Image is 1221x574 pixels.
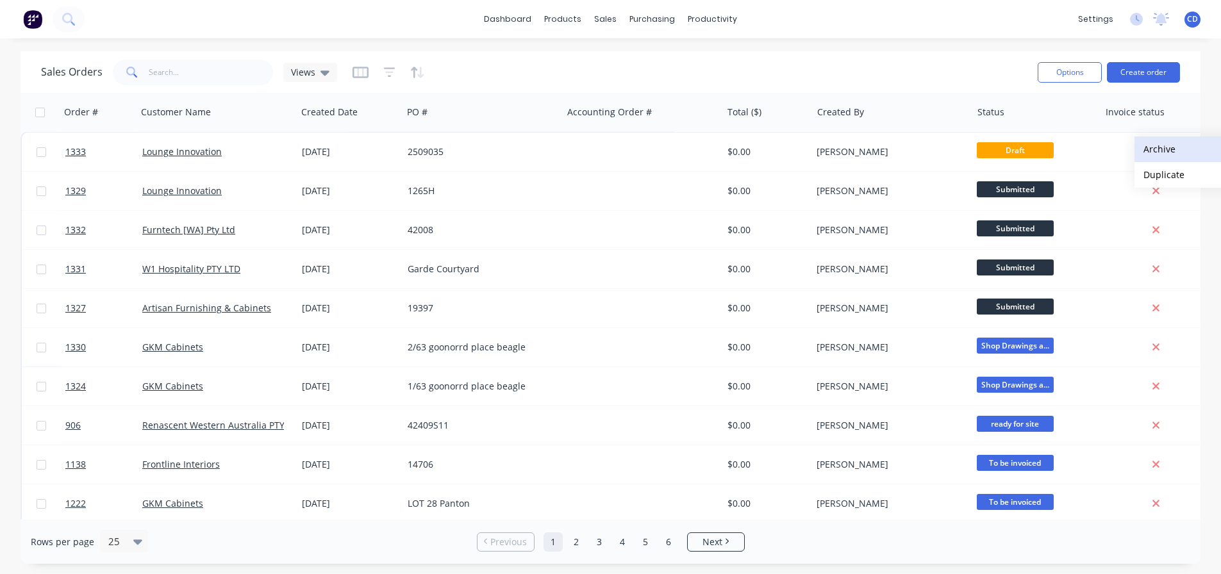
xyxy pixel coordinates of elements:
div: PO # [407,106,428,119]
a: Page 1 is your current page [544,532,563,552]
div: LOT 28 Panton [408,497,550,510]
a: W1 Hospitality PTY LTD [142,263,240,275]
div: $0.00 [727,497,802,510]
a: 1222 [65,484,142,523]
span: 1331 [65,263,86,275]
div: Order # [64,106,98,119]
div: purchasing [623,10,681,29]
span: Next [702,536,722,548]
span: 1138 [65,458,86,471]
div: [DATE] [302,302,397,315]
a: Lounge Innovation [142,184,222,197]
div: 19397 [408,302,550,315]
a: 906 [65,406,142,445]
span: Submitted [977,181,1054,197]
div: 1/63 goonorrd place beagle [408,380,550,393]
div: [PERSON_NAME] [817,341,959,354]
div: 2509035 [408,145,550,158]
div: Total ($) [727,106,761,119]
ul: Pagination [472,532,750,552]
div: $0.00 [727,419,802,432]
div: $0.00 [727,458,802,471]
div: sales [588,10,623,29]
a: GKM Cabinets [142,341,203,353]
div: [PERSON_NAME] [817,145,959,158]
div: 42409S11 [408,419,550,432]
div: [PERSON_NAME] [817,184,959,197]
div: 14706 [408,458,550,471]
div: [DATE] [302,263,397,275]
div: [PERSON_NAME] [817,224,959,236]
span: To be invoiced [977,455,1054,471]
span: ready for site [977,416,1054,432]
div: Invoice status [1106,106,1165,119]
a: Furntech [WA] Pty Ltd [142,224,235,236]
span: 1330 [65,341,86,354]
span: Previous [490,536,527,548]
span: 1329 [65,184,86,197]
div: [PERSON_NAME] [817,302,959,315]
div: [DATE] [302,184,397,197]
div: Created Date [301,106,358,119]
div: productivity [681,10,743,29]
div: [DATE] [302,224,397,236]
a: 1332 [65,211,142,249]
button: Options [1038,62,1102,83]
input: Search... [149,60,274,85]
div: settings [1072,10,1120,29]
button: Create order [1107,62,1180,83]
div: [DATE] [302,341,397,354]
span: 906 [65,419,81,432]
div: [PERSON_NAME] [817,419,959,432]
a: Next page [688,536,744,548]
div: [PERSON_NAME] [817,458,959,471]
div: [PERSON_NAME] [817,380,959,393]
div: $0.00 [727,184,802,197]
a: Page 6 [659,532,678,552]
span: Shop Drawings a... [977,377,1054,393]
div: $0.00 [727,302,802,315]
a: GKM Cabinets [142,380,203,392]
img: Factory [23,10,42,29]
a: Page 5 [636,532,655,552]
span: Submitted [977,299,1054,315]
div: Garde Courtyard [408,263,550,275]
div: [DATE] [302,497,397,510]
div: $0.00 [727,263,802,275]
span: 1327 [65,302,86,315]
span: 1332 [65,224,86,236]
div: 1265H [408,184,550,197]
a: Previous page [478,536,534,548]
span: Submitted [977,259,1054,275]
div: 2/63 goonorrd place beagle [408,341,550,354]
div: [DATE] [302,145,397,158]
a: Artisan Furnishing & Cabinets [142,302,271,314]
a: dashboard [478,10,538,29]
a: 1327 [65,289,142,327]
a: Frontline Interiors [142,458,220,470]
span: Draft [977,142,1054,158]
a: Page 3 [590,532,609,552]
span: 1333 [65,145,86,158]
a: Page 2 [567,532,586,552]
span: CD [1187,13,1198,25]
div: $0.00 [727,224,802,236]
div: 42008 [408,224,550,236]
div: [PERSON_NAME] [817,263,959,275]
div: Accounting Order # [567,106,652,119]
span: 1324 [65,380,86,393]
div: Created By [817,106,864,119]
a: 1333 [65,133,142,171]
a: 1138 [65,445,142,484]
span: 1222 [65,497,86,510]
div: [PERSON_NAME] [817,497,959,510]
div: products [538,10,588,29]
a: 1331 [65,250,142,288]
div: Status [977,106,1004,119]
span: Shop Drawings a... [977,338,1054,354]
a: 1329 [65,172,142,210]
a: Renascent Western Australia PTY LTD [142,419,303,431]
div: Customer Name [141,106,211,119]
div: $0.00 [727,145,802,158]
a: Lounge Innovation [142,145,222,158]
